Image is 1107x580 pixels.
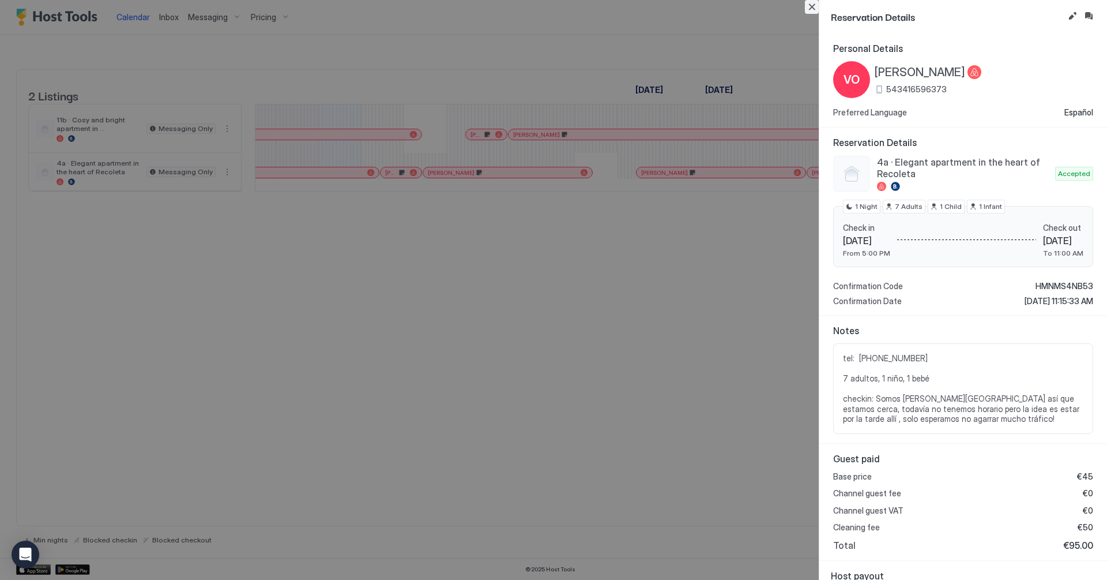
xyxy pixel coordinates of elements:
[833,472,872,482] span: Base price
[1036,281,1093,291] span: HMNMS4NB53
[1058,169,1090,179] span: Accepted
[833,506,903,516] span: Channel guest VAT
[1025,296,1093,306] span: [DATE] 11:15:33 AM
[833,453,1093,465] span: Guest paid
[833,107,907,118] span: Preferred Language
[877,156,1050,179] span: 4a · Elegant apartment in the heart of Recoleta
[1063,540,1093,551] span: €95.00
[833,488,901,499] span: Channel guest fee
[895,201,922,212] span: 7 Adults
[1083,506,1093,516] span: €0
[843,235,890,246] span: [DATE]
[843,353,1083,424] span: tel: [PHONE_NUMBER] 7 adultos, 1 niño, 1 bebé checkin: Somos [PERSON_NAME][GEOGRAPHIC_DATA] así q...
[1043,249,1083,257] span: To 11:00 AM
[855,201,878,212] span: 1 Night
[833,522,880,533] span: Cleaning fee
[12,541,39,568] div: Open Intercom Messenger
[1083,488,1093,499] span: €0
[1064,107,1093,118] span: Español
[1082,9,1095,23] button: Inbox
[875,65,965,80] span: [PERSON_NAME]
[1078,522,1093,533] span: €50
[833,281,903,291] span: Confirmation Code
[940,201,962,212] span: 1 Child
[979,201,1002,212] span: 1 Infant
[833,296,902,306] span: Confirmation Date
[843,223,890,233] span: Check in
[833,43,1093,54] span: Personal Details
[833,137,1093,148] span: Reservation Details
[1043,235,1083,246] span: [DATE]
[843,249,890,257] span: From 5:00 PM
[1077,472,1093,482] span: €45
[831,9,1063,24] span: Reservation Details
[886,84,947,95] span: 543416596373
[833,325,1093,336] span: Notes
[844,71,860,88] span: VO
[833,540,856,551] span: Total
[1065,9,1079,23] button: Edit reservation
[1043,223,1083,233] span: Check out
